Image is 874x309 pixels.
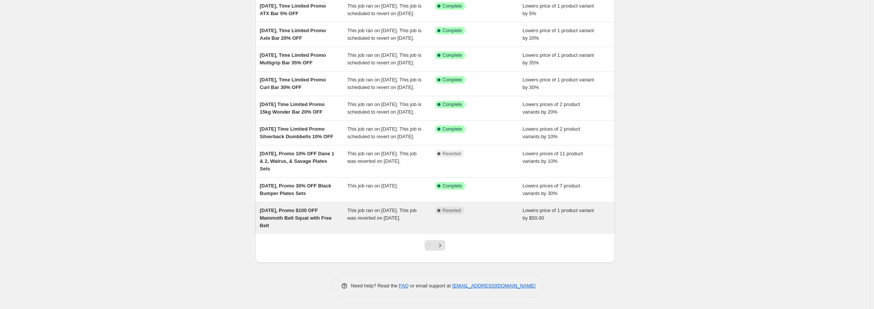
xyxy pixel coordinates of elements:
[399,283,409,289] a: FAQ
[523,101,580,115] span: Lowers prices of 2 product variants by 20%
[260,208,332,228] span: [DATE], Promo $100 OFF Mammoth Belt Squat with Free Belt
[260,183,331,196] span: [DATE], Promo 30% OFF Black Bumper Plates Sets
[443,208,461,214] span: Reverted
[425,240,445,251] nav: Pagination
[260,77,326,90] span: [DATE], Time Limited Promo Curl Bar 30% OFF
[347,3,421,16] span: This job ran on [DATE]. This job is scheduled to revert on [DATE].
[523,126,580,139] span: Lowers prices of 2 product variants by 10%
[351,283,399,289] span: Need help? Read the
[260,151,334,172] span: [DATE], Promo 10% OFF Dane 1 & 2, Walrus, & Savage Plates Sets
[260,126,333,139] span: [DATE] Time Limited Promo Silverback Dumbbells 10% OFF
[523,77,594,90] span: Lowers price of 1 product variant by 30%
[347,52,421,66] span: This job ran on [DATE]. This job is scheduled to revert on [DATE].
[523,28,594,41] span: Lowers price of 1 product variant by 20%
[443,28,462,34] span: Complete
[443,101,462,108] span: Complete
[523,183,580,196] span: Lowers prices of 7 product variants by 30%
[443,126,462,132] span: Complete
[523,151,583,164] span: Lowers prices of 11 product variants by 10%
[347,151,417,164] span: This job ran on [DATE]. This job was reverted on [DATE].
[347,101,421,115] span: This job ran on [DATE]. This job is scheduled to revert on [DATE].
[347,183,398,189] span: This job ran on [DATE].
[443,3,462,9] span: Complete
[435,240,445,251] button: Next
[443,151,461,157] span: Reverted
[452,283,535,289] a: [EMAIL_ADDRESS][DOMAIN_NAME]
[260,3,326,16] span: [DATE], Time Limited Promo ATX Bar 5% OFF
[523,3,594,16] span: Lowers price of 1 product variant by 5%
[347,77,421,90] span: This job ran on [DATE]. This job is scheduled to revert on [DATE].
[347,208,417,221] span: This job ran on [DATE]. This job was reverted on [DATE].
[260,28,326,41] span: [DATE], Time Limited Promo Axle Bar 20% OFF
[347,126,421,139] span: This job ran on [DATE]. This job is scheduled to revert on [DATE].
[347,28,421,41] span: This job ran on [DATE]. This job is scheduled to revert on [DATE].
[260,52,326,66] span: [DATE], Time Limited Promo Multigrip Bar 35% OFF
[443,183,462,189] span: Complete
[409,283,452,289] span: or email support at
[523,52,594,66] span: Lowers price of 1 product variant by 35%
[260,101,325,115] span: [DATE] Time Limited Promo 15kg Wonder Bar 20% OFF
[443,52,462,58] span: Complete
[523,208,594,221] span: Lowers price of 1 product variant by $50.00
[443,77,462,83] span: Complete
